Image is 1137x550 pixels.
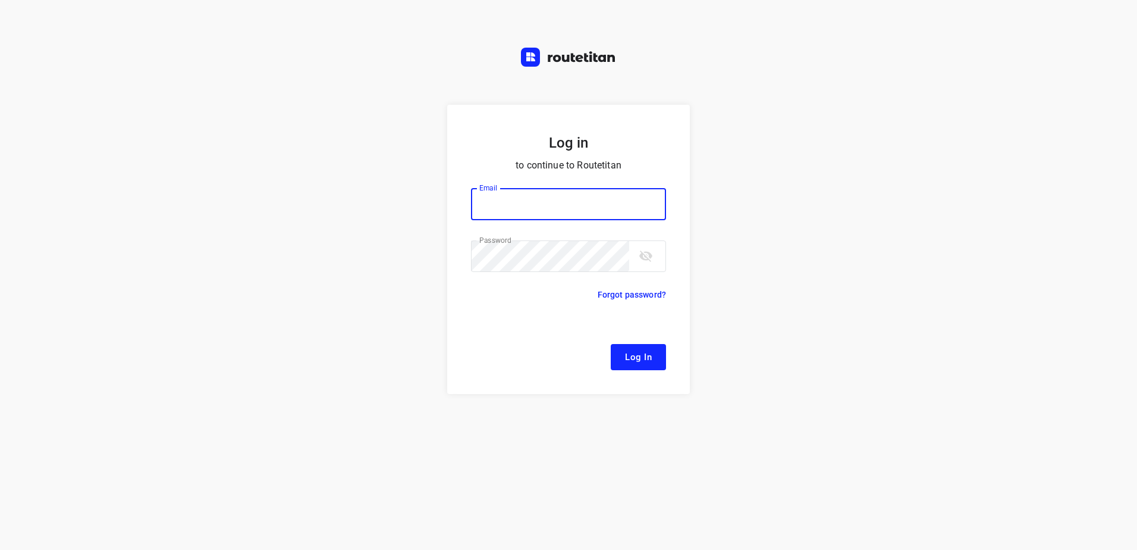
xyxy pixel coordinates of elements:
[634,244,658,268] button: toggle password visibility
[611,344,666,370] button: Log In
[598,287,666,302] p: Forgot password?
[625,349,652,365] span: Log In
[471,157,666,174] p: to continue to Routetitan
[521,48,616,67] img: Routetitan
[471,133,666,152] h5: Log in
